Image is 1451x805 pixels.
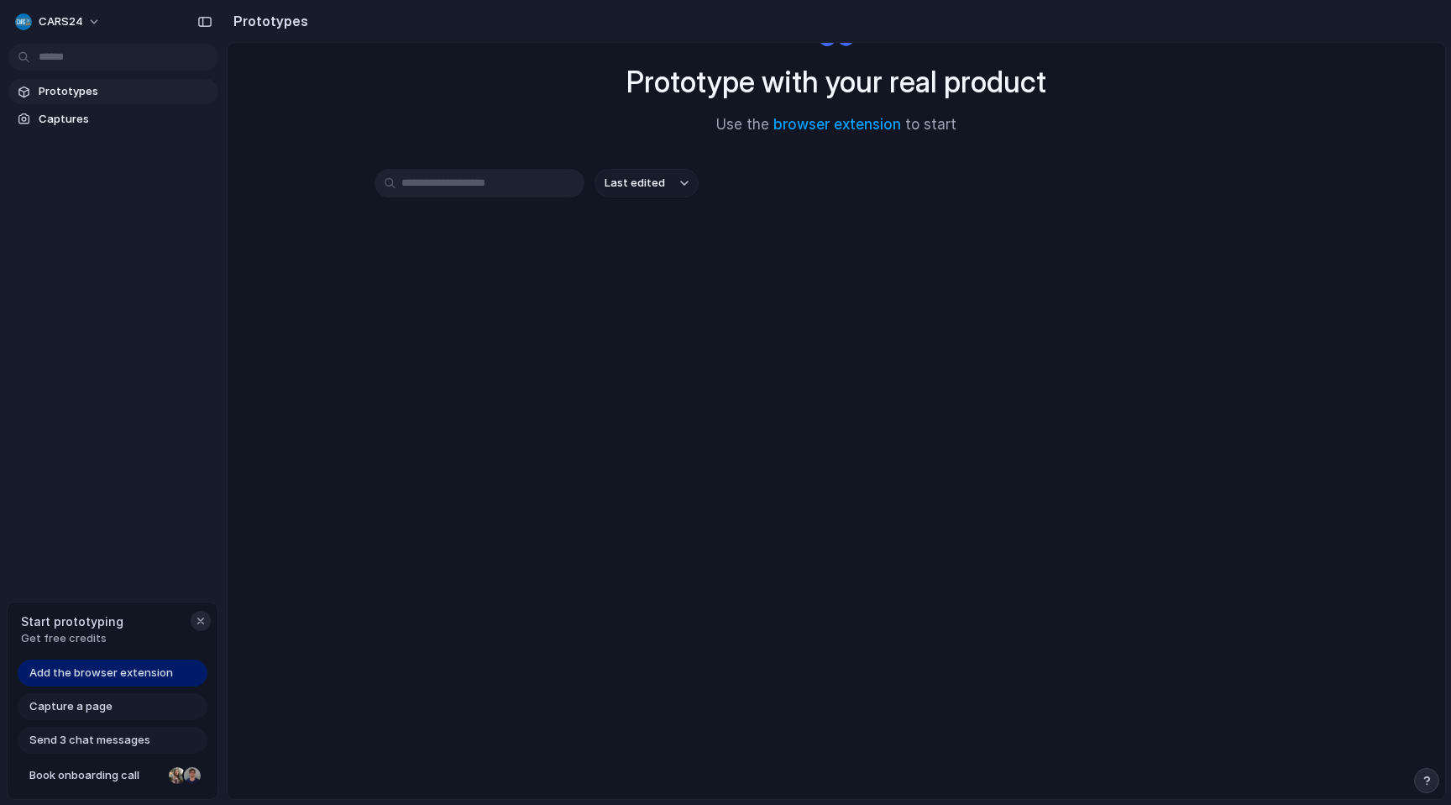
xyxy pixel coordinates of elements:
a: browser extension [773,116,901,133]
span: Book onboarding call [29,767,162,784]
a: Prototypes [8,79,218,104]
div: Nicole Kubica [167,766,187,786]
a: Add the browser extension [18,660,207,687]
span: CARS24 [39,13,83,30]
span: Add the browser extension [29,665,173,681]
span: Send 3 chat messages [29,732,150,749]
button: Last edited [595,169,699,197]
span: Capture a page [29,698,113,715]
button: CARS24 [8,8,109,35]
span: Use the to start [716,114,956,136]
h1: Prototype with your real product [626,60,1046,104]
a: Book onboarding call [18,762,207,789]
span: Start prototyping [21,613,123,630]
a: Captures [8,107,218,132]
h2: Prototypes [227,11,308,31]
div: Christian Iacullo [182,766,202,786]
span: Prototypes [39,83,212,100]
span: Last edited [605,175,665,192]
span: Get free credits [21,630,123,647]
span: Captures [39,111,212,128]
